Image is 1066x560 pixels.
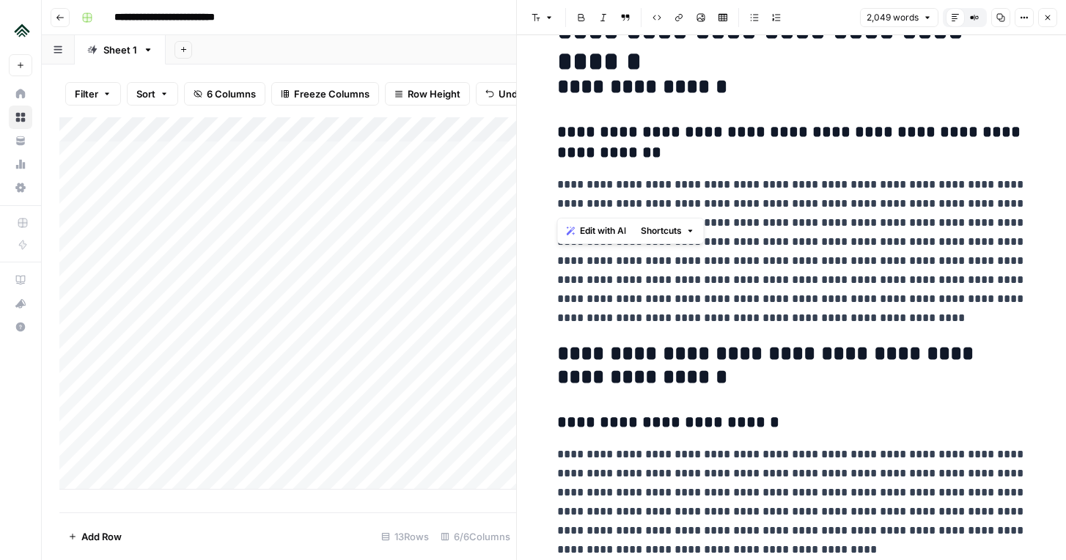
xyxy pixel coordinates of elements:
[271,82,379,106] button: Freeze Columns
[9,106,32,129] a: Browse
[408,86,460,101] span: Row Height
[75,35,166,65] a: Sheet 1
[75,86,98,101] span: Filter
[9,292,32,315] button: What's new?
[9,82,32,106] a: Home
[65,82,121,106] button: Filter
[9,17,35,43] img: Uplisting Logo
[641,224,682,237] span: Shortcuts
[9,12,32,48] button: Workspace: Uplisting
[9,268,32,292] a: AirOps Academy
[9,176,32,199] a: Settings
[9,129,32,152] a: Your Data
[207,86,256,101] span: 6 Columns
[435,525,516,548] div: 6/6 Columns
[81,529,122,544] span: Add Row
[103,43,137,57] div: Sheet 1
[294,86,370,101] span: Freeze Columns
[375,525,435,548] div: 13 Rows
[499,86,523,101] span: Undo
[867,11,919,24] span: 2,049 words
[635,221,701,240] button: Shortcuts
[9,315,32,339] button: Help + Support
[476,82,533,106] button: Undo
[136,86,155,101] span: Sort
[9,152,32,176] a: Usage
[860,8,938,27] button: 2,049 words
[385,82,470,106] button: Row Height
[127,82,178,106] button: Sort
[10,292,32,314] div: What's new?
[561,221,632,240] button: Edit with AI
[580,224,626,237] span: Edit with AI
[184,82,265,106] button: 6 Columns
[59,525,131,548] button: Add Row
